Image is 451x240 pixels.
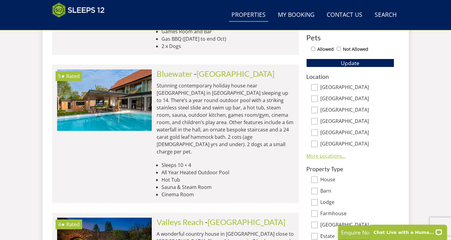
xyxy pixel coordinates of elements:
[306,59,394,67] button: Update
[157,82,294,155] p: Stunning contemporary holiday house near [GEOGRAPHIC_DATA] in [GEOGRAPHIC_DATA] sleeping up to 14...
[162,161,294,169] li: Sleeps 10 + 4
[341,228,433,236] p: Enquire Now
[66,73,80,79] span: Rated
[162,35,294,42] li: Gas BBQ ([DATE] to end Oct)
[275,8,317,22] a: My Booking
[208,217,286,227] a: [GEOGRAPHIC_DATA]
[162,183,294,191] li: Sauna & Steam Room
[58,221,65,228] span: Valleys Reach has a 4 star rating under the Quality in Tourism Scheme
[320,211,394,217] label: Farmhouse
[229,8,268,22] a: Properties
[341,59,359,67] span: Update
[365,221,451,240] iframe: LiveChat chat widget
[194,69,275,78] span: -
[162,191,294,198] li: Cinema Room
[58,73,65,79] span: Bluewater has a 5 star rating under the Quality in Tourism Scheme
[320,199,394,206] label: Lodge
[205,217,286,227] span: -
[57,69,152,131] img: bluewater-bristol-holiday-accomodation-home-stays-8.original.jpg
[162,42,294,50] li: 2 x Dogs
[317,46,334,53] label: Allowed
[320,118,394,125] label: [GEOGRAPHIC_DATA]
[162,169,294,176] li: All Year Heated Outdoor Pool
[52,2,105,18] img: Sleeps 12
[320,141,394,148] label: [GEOGRAPHIC_DATA]
[162,28,294,35] li: Games Room and Bar
[157,69,192,78] a: Bluewater
[320,107,394,114] label: [GEOGRAPHIC_DATA]
[306,153,346,159] a: More Locations...
[57,69,152,131] a: 5★ Rated
[49,21,113,27] iframe: Customer reviews powered by Trustpilot
[320,130,394,136] label: [GEOGRAPHIC_DATA]
[320,177,394,183] label: House
[343,46,368,53] label: Not Allowed
[306,34,394,42] h3: Pets
[306,166,394,172] h3: Property Type
[306,73,394,80] h3: Location
[320,233,394,240] label: Estate
[320,188,394,195] label: Barn
[197,69,275,78] a: [GEOGRAPHIC_DATA]
[324,8,365,22] a: Contact Us
[320,84,394,91] label: [GEOGRAPHIC_DATA]
[320,222,394,229] label: [GEOGRAPHIC_DATA]
[372,8,399,22] a: Search
[320,96,394,102] label: [GEOGRAPHIC_DATA]
[66,221,80,228] span: Rated
[162,176,294,183] li: Hot Tub
[157,217,203,227] a: Valleys Reach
